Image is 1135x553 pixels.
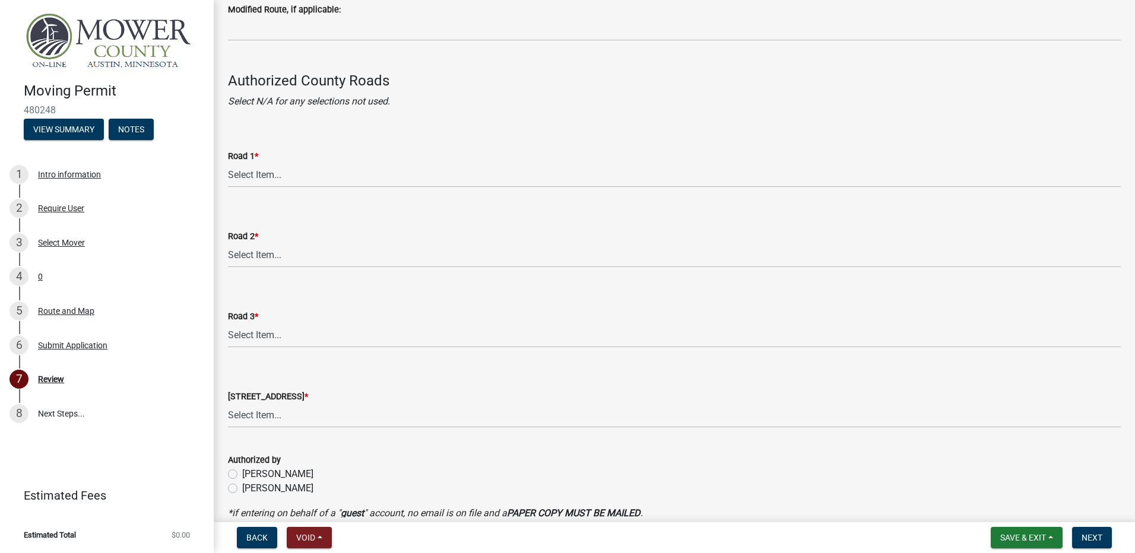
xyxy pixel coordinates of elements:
[38,204,84,212] div: Require User
[109,125,154,135] wm-modal-confirm: Notes
[9,301,28,320] div: 5
[24,119,104,140] button: View Summary
[24,12,195,70] img: Mower County, Minnesota
[228,507,643,519] i: *if entering on behalf of a " " account, no email is on file and a .
[38,170,101,179] div: Intro information
[228,393,308,401] label: [STREET_ADDRESS]
[1072,527,1112,548] button: Next
[287,527,332,548] button: Void
[38,239,85,247] div: Select Mover
[24,531,76,539] span: Estimated Total
[24,104,190,116] span: 480248
[1082,533,1102,542] span: Next
[1000,533,1046,542] span: Save & Exit
[228,6,341,14] label: Modified Route, if applicable:
[9,404,28,423] div: 8
[228,152,258,161] label: Road 1
[24,82,204,100] h4: Moving Permit
[507,507,641,519] strong: PAPER COPY MUST BE MAILED
[228,456,281,465] label: Authorized by
[296,533,315,542] span: Void
[228,96,390,107] i: Select N/A for any selections not used.
[237,527,277,548] button: Back
[9,370,28,389] div: 7
[38,272,43,281] div: 0
[9,336,28,355] div: 6
[228,233,258,241] label: Road 2
[246,533,268,542] span: Back
[228,72,1121,90] h4: Authorized County Roads
[172,531,190,539] span: $0.00
[38,307,94,315] div: Route and Map
[242,467,313,481] label: [PERSON_NAME]
[38,375,64,383] div: Review
[24,125,104,135] wm-modal-confirm: Summary
[228,313,258,321] label: Road 3
[991,527,1063,548] button: Save & Exit
[242,481,313,495] label: [PERSON_NAME]
[109,119,154,140] button: Notes
[341,507,364,519] strong: guest
[9,199,28,218] div: 2
[9,233,28,252] div: 3
[9,267,28,286] div: 4
[9,484,195,507] a: Estimated Fees
[9,165,28,184] div: 1
[38,341,107,349] div: Submit Application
